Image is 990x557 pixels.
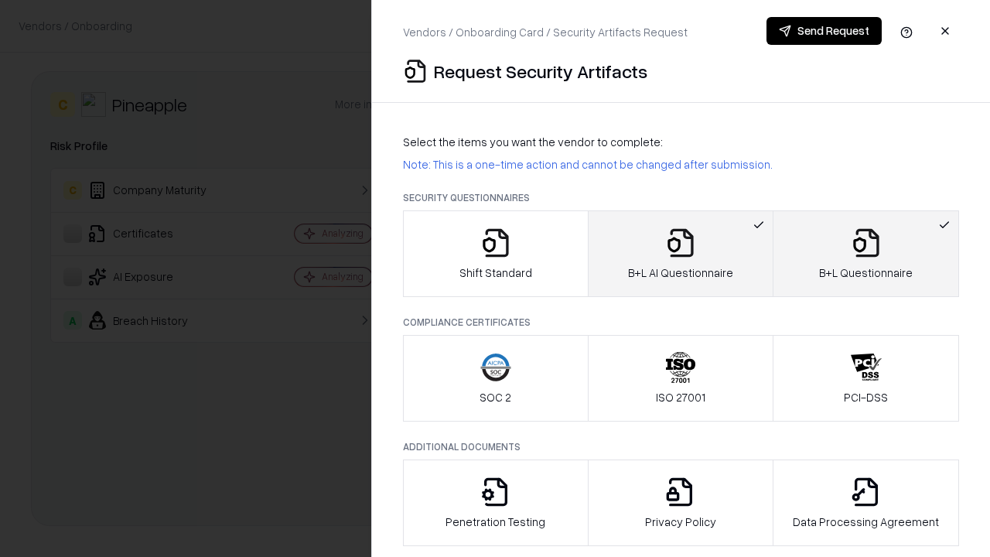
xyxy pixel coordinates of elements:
button: B+L AI Questionnaire [588,210,774,297]
button: ISO 27001 [588,335,774,422]
p: Shift Standard [459,265,532,281]
p: B+L Questionnaire [819,265,913,281]
p: Compliance Certificates [403,316,959,329]
button: Shift Standard [403,210,589,297]
p: PCI-DSS [844,389,888,405]
button: SOC 2 [403,335,589,422]
button: Data Processing Agreement [773,460,959,546]
p: ISO 27001 [656,389,705,405]
p: SOC 2 [480,389,511,405]
button: Penetration Testing [403,460,589,546]
p: Request Security Artifacts [434,59,647,84]
button: Send Request [766,17,882,45]
button: Privacy Policy [588,460,774,546]
p: Security Questionnaires [403,191,959,204]
p: Data Processing Agreement [793,514,939,530]
p: Penetration Testing [445,514,545,530]
p: Vendors / Onboarding Card / Security Artifacts Request [403,24,688,40]
p: Select the items you want the vendor to complete: [403,134,959,150]
p: B+L AI Questionnaire [628,265,733,281]
button: PCI-DSS [773,335,959,422]
p: Additional Documents [403,440,959,453]
p: Note: This is a one-time action and cannot be changed after submission. [403,156,959,173]
button: B+L Questionnaire [773,210,959,297]
p: Privacy Policy [645,514,716,530]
